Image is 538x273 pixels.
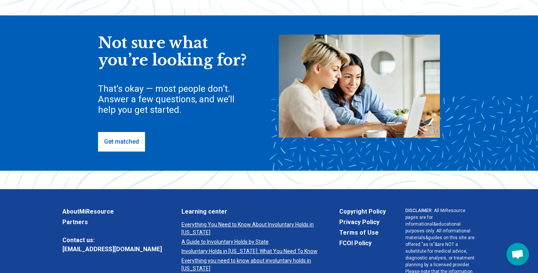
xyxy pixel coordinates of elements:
span: DISCLAIMER [405,208,432,213]
a: [EMAIL_ADDRESS][DOMAIN_NAME] [62,245,162,254]
a: Everything you need to know about involuntary holds in [US_STATE] [181,257,320,273]
div: That’s okay — most people don’t. Answer a few questions, and we’ll help you get started. [98,83,248,115]
a: Copyright Policy [339,207,386,216]
a: Open chat [506,243,529,265]
a: A Guide to Involuntary Holds by State [181,238,320,246]
a: Partners [62,218,162,227]
a: FCOI Policy [339,239,386,248]
a: Get matched [98,132,145,152]
span: Contact us: [62,236,162,245]
a: AboutMiResource [62,207,162,216]
a: Privacy Policy [339,218,386,227]
a: Everything You Need to Know About Involuntary Holds in [US_STATE] [181,221,320,237]
a: Involuntary Holds in [US_STATE]: What You Need To Know [181,247,320,255]
a: Learning center [181,207,320,216]
div: Not sure what you’re looking for? [98,35,248,69]
a: Terms of Use [339,228,386,237]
